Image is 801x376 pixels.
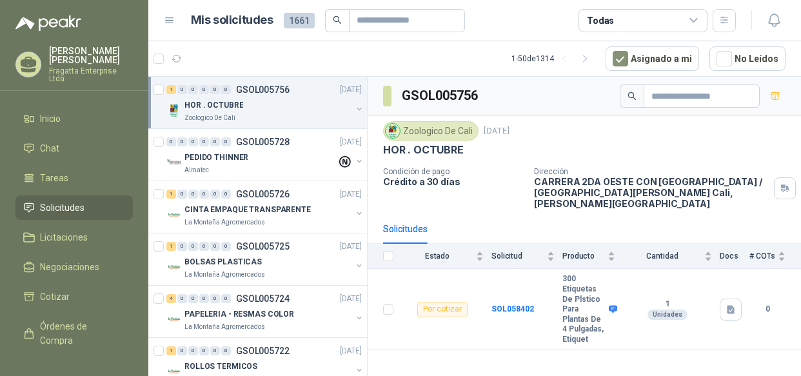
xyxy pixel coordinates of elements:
[40,201,84,215] span: Solicitudes
[236,294,290,303] p: GSOL005724
[491,244,562,269] th: Solicitud
[188,137,198,146] div: 0
[562,274,606,344] b: 300 Etiquetas De Plstico Para Plantas De 4 Pulgadas, Etiquet
[40,260,99,274] span: Negociaciones
[210,242,220,251] div: 0
[236,190,290,199] p: GSOL005726
[166,134,364,175] a: 0 0 0 0 0 0 GSOL005728[DATE] Company LogoPEDIDO THINNERAlmatec
[333,15,342,25] span: search
[184,217,265,228] p: La Montaña Agromercados
[199,190,209,199] div: 0
[340,241,362,253] p: [DATE]
[15,106,133,131] a: Inicio
[188,85,198,94] div: 0
[383,222,428,236] div: Solicitudes
[340,188,362,201] p: [DATE]
[534,167,769,176] p: Dirección
[184,308,294,321] p: PAPELERIA - RESMAS COLOR
[606,46,699,71] button: Asignado a mi
[210,137,220,146] div: 0
[166,137,176,146] div: 0
[184,152,248,164] p: PEDIDO THINNER
[15,166,133,190] a: Tareas
[236,85,290,94] p: GSOL005756
[417,302,468,317] div: Por cotizar
[491,304,534,313] b: SOL058402
[386,124,400,138] img: Company Logo
[177,294,187,303] div: 0
[221,190,231,199] div: 0
[587,14,614,28] div: Todas
[210,346,220,355] div: 0
[40,290,70,304] span: Cotizar
[15,15,81,31] img: Logo peakr
[221,85,231,94] div: 0
[221,346,231,355] div: 0
[210,85,220,94] div: 0
[199,294,209,303] div: 0
[166,239,364,280] a: 1 0 0 0 0 0 GSOL005725[DATE] Company LogoBOLSAS PLASTICASLa Montaña Agromercados
[210,190,220,199] div: 0
[184,256,262,268] p: BOLSAS PLASTICAS
[534,176,769,209] p: CARRERA 2DA OESTE CON [GEOGRAPHIC_DATA] / [GEOGRAPHIC_DATA][PERSON_NAME] Cali , [PERSON_NAME][GEO...
[184,361,257,373] p: ROLLOS TERMICOS
[383,143,464,157] p: HOR . OCTUBRE
[15,255,133,279] a: Negociaciones
[383,176,524,187] p: Crédito a 30 días
[49,67,133,83] p: Fragatta Enterprise Ltda
[15,284,133,309] a: Cotizar
[383,167,524,176] p: Condición de pago
[184,99,243,112] p: HOR . OCTUBRE
[401,244,491,269] th: Estado
[511,48,595,69] div: 1 - 50 de 1314
[184,322,265,332] p: La Montaña Agromercados
[166,155,182,170] img: Company Logo
[623,252,702,261] span: Cantidad
[210,294,220,303] div: 0
[15,225,133,250] a: Licitaciones
[340,345,362,357] p: [DATE]
[221,137,231,146] div: 0
[401,252,473,261] span: Estado
[40,171,68,185] span: Tareas
[188,190,198,199] div: 0
[40,112,61,126] span: Inicio
[184,165,209,175] p: Almatec
[236,137,290,146] p: GSOL005728
[628,92,637,101] span: search
[709,46,786,71] button: No Leídos
[184,270,265,280] p: La Montaña Agromercados
[177,190,187,199] div: 0
[221,294,231,303] div: 0
[199,85,209,94] div: 0
[236,346,290,355] p: GSOL005722
[166,346,176,355] div: 1
[340,84,362,96] p: [DATE]
[340,293,362,305] p: [DATE]
[221,242,231,251] div: 0
[720,244,749,269] th: Docs
[177,137,187,146] div: 0
[191,11,273,30] h1: Mis solicitudes
[562,244,623,269] th: Producto
[199,242,209,251] div: 0
[166,242,176,251] div: 1
[749,244,801,269] th: # COTs
[166,259,182,275] img: Company Logo
[49,46,133,64] p: [PERSON_NAME] [PERSON_NAME]
[177,85,187,94] div: 0
[749,303,786,315] b: 0
[184,204,311,216] p: CINTA EMPAQUE TRANSPARENTE
[166,207,182,223] img: Company Logo
[199,346,209,355] div: 0
[15,314,133,353] a: Órdenes de Compra
[177,346,187,355] div: 0
[15,136,133,161] a: Chat
[15,195,133,220] a: Solicitudes
[40,319,121,348] span: Órdenes de Compra
[340,136,362,148] p: [DATE]
[166,103,182,118] img: Company Logo
[184,113,235,123] p: Zoologico De Cali
[623,299,712,310] b: 1
[484,125,509,137] p: [DATE]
